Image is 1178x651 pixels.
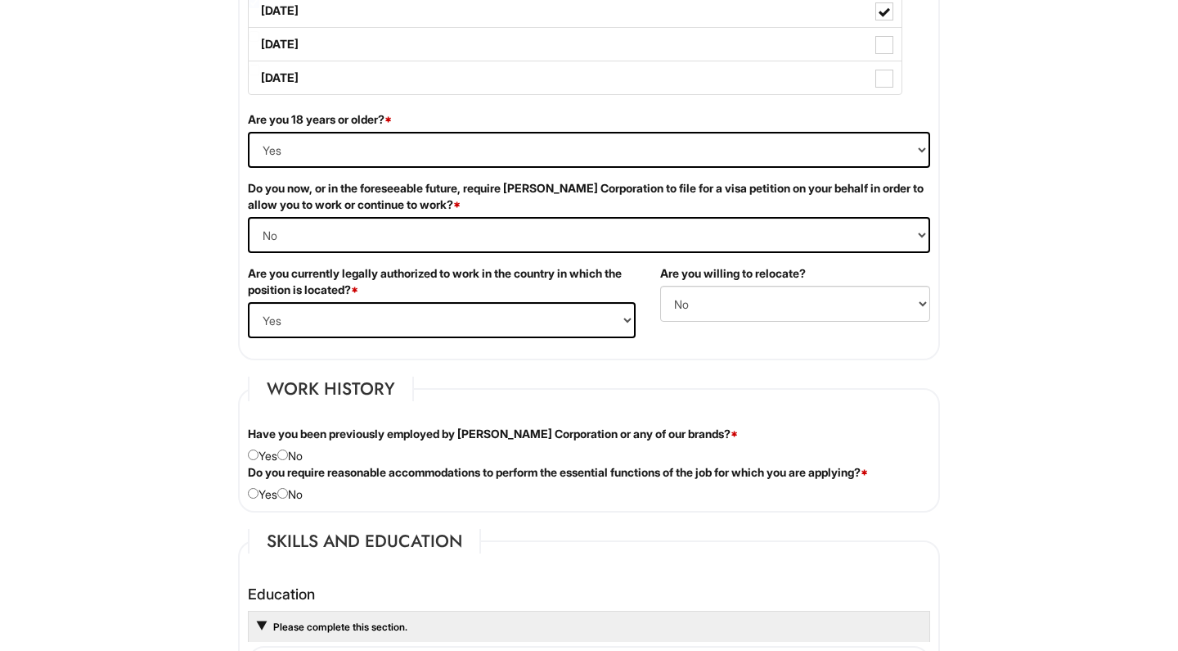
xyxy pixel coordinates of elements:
[236,426,942,464] div: Yes No
[248,132,930,168] select: (Yes / No)
[248,265,636,298] label: Are you currently legally authorized to work in the country in which the position is located?
[236,464,942,503] div: Yes No
[272,621,407,633] a: Please complete this section.
[248,302,636,338] select: (Yes / No)
[660,265,806,282] label: Are you willing to relocate?
[248,529,481,554] legend: Skills and Education
[248,217,930,253] select: (Yes / No)
[248,586,930,603] h4: Education
[248,377,414,401] legend: Work History
[248,464,868,481] label: Do you require reasonable accommodations to perform the essential functions of the job for which ...
[248,180,930,213] label: Do you now, or in the foreseeable future, require [PERSON_NAME] Corporation to file for a visa pe...
[248,111,392,128] label: Are you 18 years or older?
[660,286,930,322] select: (Yes / No)
[248,426,738,442] label: Have you been previously employed by [PERSON_NAME] Corporation or any of our brands?
[249,28,901,61] label: [DATE]
[249,61,901,94] label: [DATE]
